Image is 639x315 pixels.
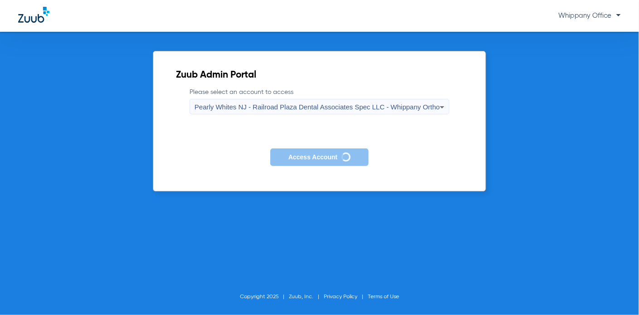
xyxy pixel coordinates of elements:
[594,271,639,315] iframe: Chat Widget
[18,7,49,23] img: Zuub Logo
[289,292,324,301] li: Zuub, Inc.
[195,103,440,111] span: Pearly Whites NJ - Railroad Plaza Dental Associates Spec LLC - Whippany Ortho
[288,153,337,161] span: Access Account
[240,292,289,301] li: Copyright 2025
[558,12,621,19] span: Whippany Office
[190,88,449,114] label: Please select an account to access
[324,294,357,300] a: Privacy Policy
[270,148,369,166] button: Access Account
[176,71,463,80] h2: Zuub Admin Portal
[368,294,399,300] a: Terms of Use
